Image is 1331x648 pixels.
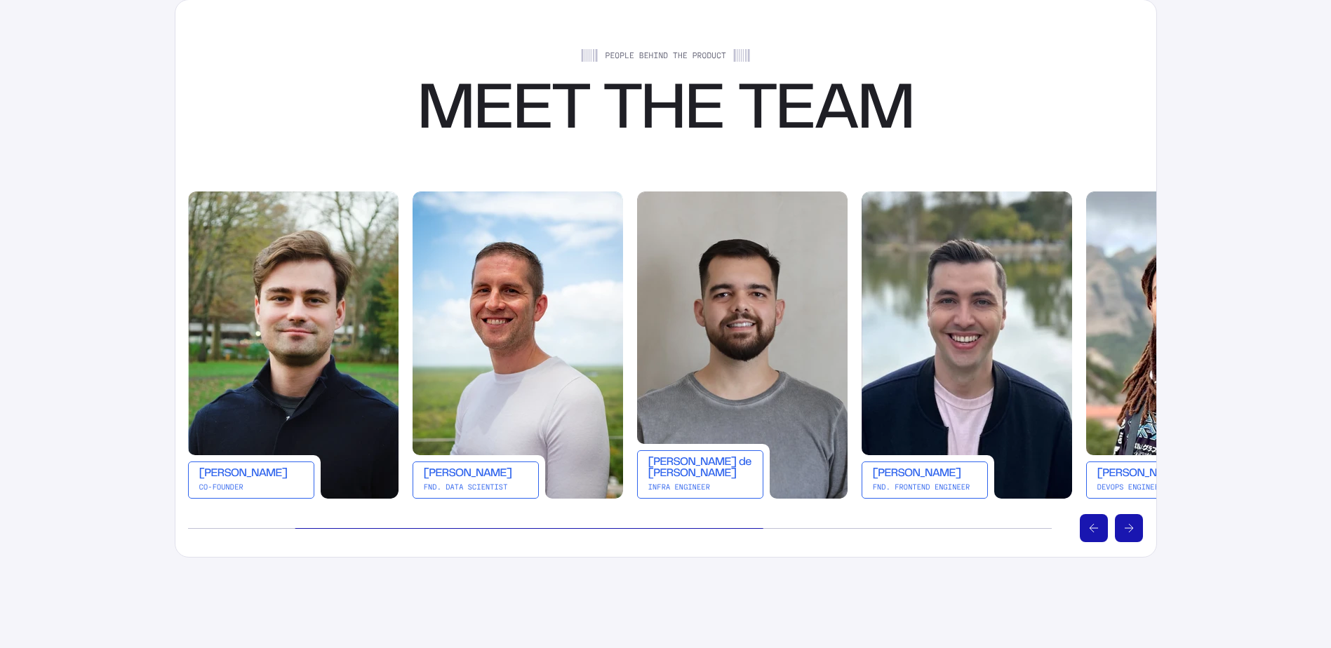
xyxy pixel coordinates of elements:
button: Scroll left [1080,514,1108,542]
img: headshot photo of Zachary Williams [862,191,1072,499]
img: headshot photo of Renato de Vito Castro [637,191,848,499]
div: People Behind the Product [581,49,750,62]
div: [PERSON_NAME] de [PERSON_NAME] [648,457,753,480]
div: [PERSON_NAME] [1097,468,1202,480]
div: FND. Data Scientist [423,483,528,491]
img: headshot photo of Kais Baillargeon [188,191,399,499]
div: [PERSON_NAME] [872,468,977,480]
img: headshot photo of André Araújo [1086,191,1297,499]
div: Infra Engineer [648,483,753,491]
img: headshot photo of Justin Ziniel [413,191,623,499]
button: Scroll right [1115,514,1143,542]
div: Meet the Team [417,83,914,142]
div: FND. Frontend Engineer [872,483,977,491]
div: Co-Founder [199,483,304,491]
div: [PERSON_NAME] [199,468,304,480]
div: [PERSON_NAME] [423,468,528,480]
div: DevOps Engineer [1097,483,1202,491]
